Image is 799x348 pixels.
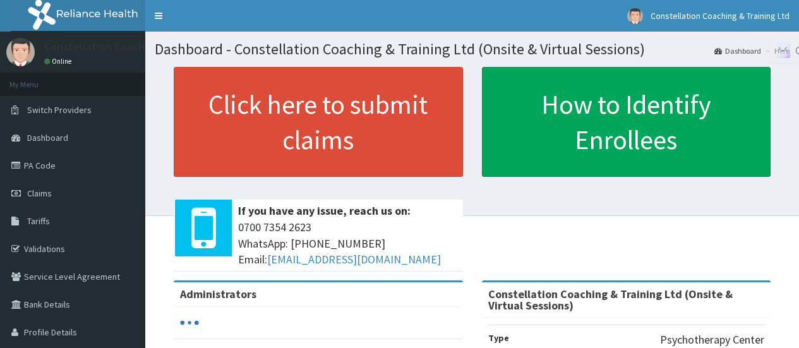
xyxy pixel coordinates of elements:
[660,332,764,348] p: Psychotherapy Center
[180,287,256,301] b: Administrators
[238,219,457,268] span: 0700 7354 2623 WhatsApp: [PHONE_NUMBER] Email:
[238,203,411,218] b: If you have any issue, reach us on:
[482,67,771,177] a: How to Identify Enrollees
[27,188,52,199] span: Claims
[44,57,75,66] a: Online
[488,332,509,344] b: Type
[44,41,232,52] p: Constellation Coaching & Training Ltd
[762,45,790,56] li: Here
[27,215,50,227] span: Tariffs
[651,10,790,21] span: Constellation Coaching & Training Ltd
[627,8,643,24] img: User Image
[174,67,463,177] a: Click here to submit claims
[27,104,92,116] span: Switch Providers
[267,252,441,267] a: [EMAIL_ADDRESS][DOMAIN_NAME]
[155,41,790,57] h1: Dashboard - Constellation Coaching & Training Ltd (Onsite & Virtual Sessions)
[180,313,199,332] svg: audio-loading
[27,132,68,143] span: Dashboard
[488,287,733,313] strong: Constellation Coaching & Training Ltd (Onsite & Virtual Sessions)
[6,38,35,66] img: User Image
[714,45,761,56] a: Dashboard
